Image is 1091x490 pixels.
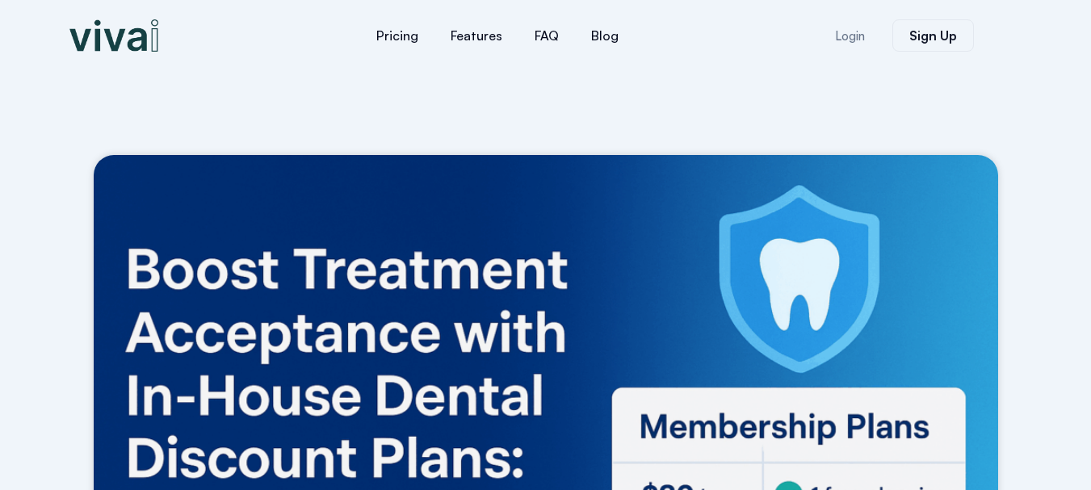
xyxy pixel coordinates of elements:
[434,16,518,55] a: Features
[518,16,575,55] a: FAQ
[892,19,974,52] a: Sign Up
[835,30,865,42] span: Login
[909,29,957,42] span: Sign Up
[816,20,884,52] a: Login
[263,16,732,55] nav: Menu
[360,16,434,55] a: Pricing
[575,16,635,55] a: Blog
